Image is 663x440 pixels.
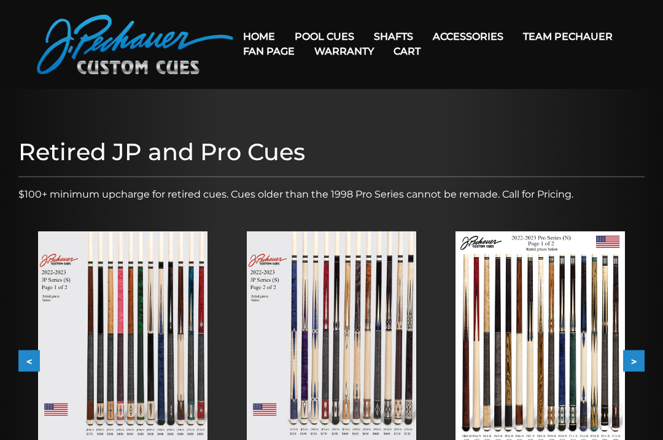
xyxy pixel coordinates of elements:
[304,36,384,68] a: Warranty
[423,21,513,53] a: Accessories
[18,351,40,372] button: <
[37,15,233,75] img: Pechauer Custom Cues
[233,36,304,68] a: Fan Page
[233,21,285,53] a: Home
[623,351,645,372] button: >
[285,21,364,53] a: Pool Cues
[18,351,645,372] div: Carousel Navigation
[18,139,645,167] h1: Retired JP and Pro Cues
[364,21,423,53] a: Shafts
[513,21,622,53] a: Team Pechauer
[384,36,430,68] a: Cart
[18,188,645,203] p: $100+ minimum upcharge for retired cues. Cues older than the 1998 Pro Series cannot be remade. Ca...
